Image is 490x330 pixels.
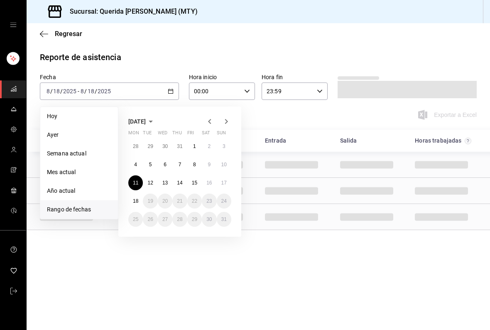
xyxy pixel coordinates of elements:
[33,155,100,174] div: Cell
[53,88,60,95] input: --
[78,88,79,95] span: -
[202,194,216,209] button: August 23, 2025
[217,130,226,139] abbr: Sunday
[162,198,168,204] abbr: August 20, 2025
[258,207,325,226] div: Cell
[80,88,84,95] input: --
[221,162,227,167] abbr: August 10, 2025
[63,88,77,95] input: ----
[189,74,255,80] label: Hora inicio
[133,216,138,222] abbr: August 25, 2025
[192,198,197,204] abbr: August 22, 2025
[40,30,82,38] button: Regresar
[187,139,202,154] button: August 1, 2025
[333,155,400,174] div: Cell
[143,157,157,172] button: August 5, 2025
[158,212,172,227] button: August 27, 2025
[187,194,202,209] button: August 22, 2025
[192,180,197,186] abbr: August 15, 2025
[40,74,179,80] label: Fecha
[172,130,181,139] abbr: Thursday
[133,143,138,149] abbr: July 28, 2025
[63,7,198,17] h3: Sucursal: Querida [PERSON_NAME] (MTY)
[84,88,87,95] span: /
[179,162,181,167] abbr: August 7, 2025
[172,212,187,227] button: August 28, 2025
[143,212,157,227] button: August 26, 2025
[465,138,471,144] svg: El total de horas trabajadas por usuario es el resultado de la suma redondeada del registro de ho...
[128,130,139,139] abbr: Monday
[208,162,211,167] abbr: August 9, 2025
[149,162,152,167] abbr: August 5, 2025
[333,181,400,200] div: Cell
[202,212,216,227] button: August 30, 2025
[187,130,194,139] abbr: Friday
[177,216,182,222] abbr: August 28, 2025
[258,133,333,148] div: HeadCell
[47,187,111,195] span: Año actual
[408,155,475,174] div: Cell
[33,181,100,200] div: Cell
[202,175,216,190] button: August 16, 2025
[262,74,328,80] label: Hora fin
[133,180,138,186] abbr: August 11, 2025
[55,30,82,38] span: Regresar
[172,157,187,172] button: August 7, 2025
[46,88,50,95] input: --
[217,139,231,154] button: August 3, 2025
[128,194,143,209] button: August 18, 2025
[33,207,100,226] div: Cell
[143,139,157,154] button: July 29, 2025
[202,139,216,154] button: August 2, 2025
[172,139,187,154] button: July 31, 2025
[128,157,143,172] button: August 4, 2025
[47,168,111,177] span: Mes actual
[192,216,197,222] abbr: August 29, 2025
[95,88,97,95] span: /
[33,133,183,148] div: HeadCell
[128,116,156,126] button: [DATE]
[158,175,172,190] button: August 13, 2025
[40,51,121,63] div: Reporte de asistencia
[193,162,196,167] abbr: August 8, 2025
[206,198,212,204] abbr: August 23, 2025
[221,216,227,222] abbr: August 31, 2025
[128,139,143,154] button: July 28, 2025
[133,198,138,204] abbr: August 18, 2025
[162,216,168,222] abbr: August 27, 2025
[162,143,168,149] abbr: July 30, 2025
[47,131,111,139] span: Ayer
[128,175,143,190] button: August 11, 2025
[147,198,153,204] abbr: August 19, 2025
[202,130,210,139] abbr: Saturday
[143,175,157,190] button: August 12, 2025
[162,180,168,186] abbr: August 13, 2025
[164,162,167,167] abbr: August 6, 2025
[258,155,325,174] div: Cell
[221,180,227,186] abbr: August 17, 2025
[217,175,231,190] button: August 17, 2025
[187,212,202,227] button: August 29, 2025
[193,143,196,149] abbr: August 1, 2025
[143,130,151,139] abbr: Tuesday
[333,133,409,148] div: HeadCell
[172,175,187,190] button: August 14, 2025
[217,157,231,172] button: August 10, 2025
[223,143,225,149] abbr: August 3, 2025
[408,207,475,226] div: Cell
[158,139,172,154] button: July 30, 2025
[27,204,490,230] div: Row
[221,198,227,204] abbr: August 24, 2025
[128,118,146,125] span: [DATE]
[27,130,490,230] div: Container
[158,157,172,172] button: August 6, 2025
[408,181,475,200] div: Cell
[147,180,153,186] abbr: August 12, 2025
[202,157,216,172] button: August 9, 2025
[27,130,490,152] div: Head
[217,212,231,227] button: August 31, 2025
[333,207,400,226] div: Cell
[47,205,111,214] span: Rango de fechas
[158,130,167,139] abbr: Wednesday
[143,194,157,209] button: August 19, 2025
